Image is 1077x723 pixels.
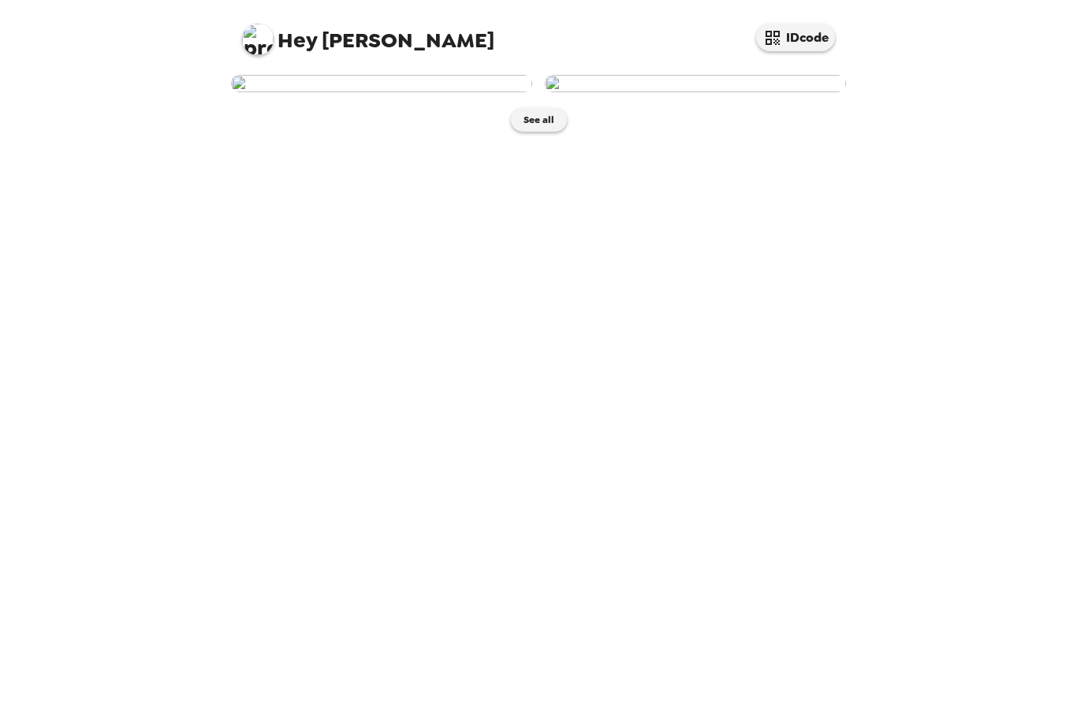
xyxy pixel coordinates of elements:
[278,26,317,54] span: Hey
[545,75,846,92] img: user-270430
[242,24,274,55] img: profile pic
[231,75,532,92] img: user-270507
[511,108,567,132] button: See all
[756,24,835,51] button: IDcode
[242,16,494,51] span: [PERSON_NAME]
